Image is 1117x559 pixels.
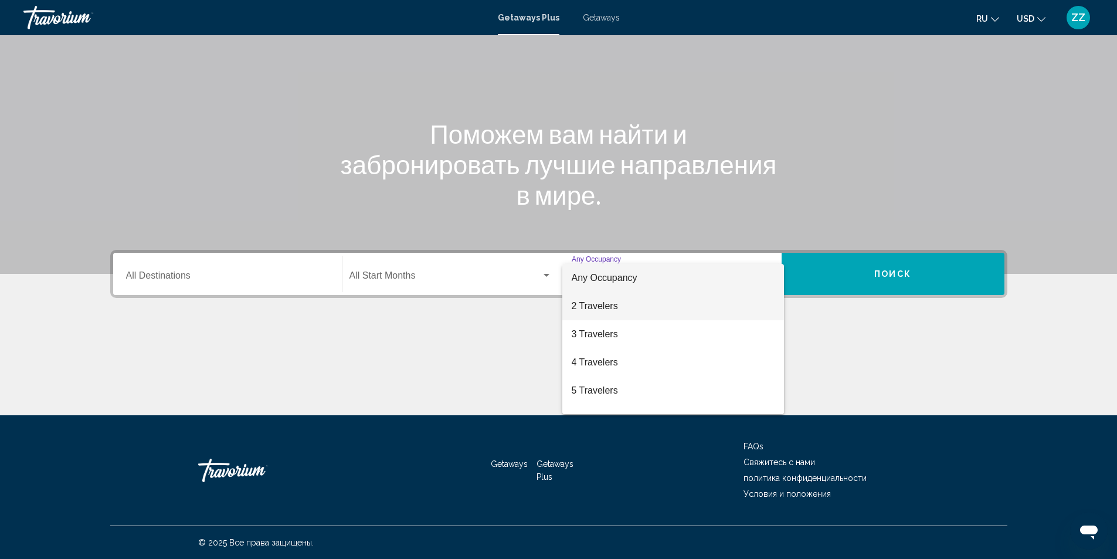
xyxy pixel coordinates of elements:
span: 5 Travelers [572,377,775,405]
span: 4 Travelers [572,348,775,377]
iframe: Кнопка запуска окна обмена сообщениями [1070,512,1108,550]
span: 6 Travelers [572,405,775,433]
span: 3 Travelers [572,320,775,348]
span: Any Occupancy [572,273,637,283]
span: 2 Travelers [572,292,775,320]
